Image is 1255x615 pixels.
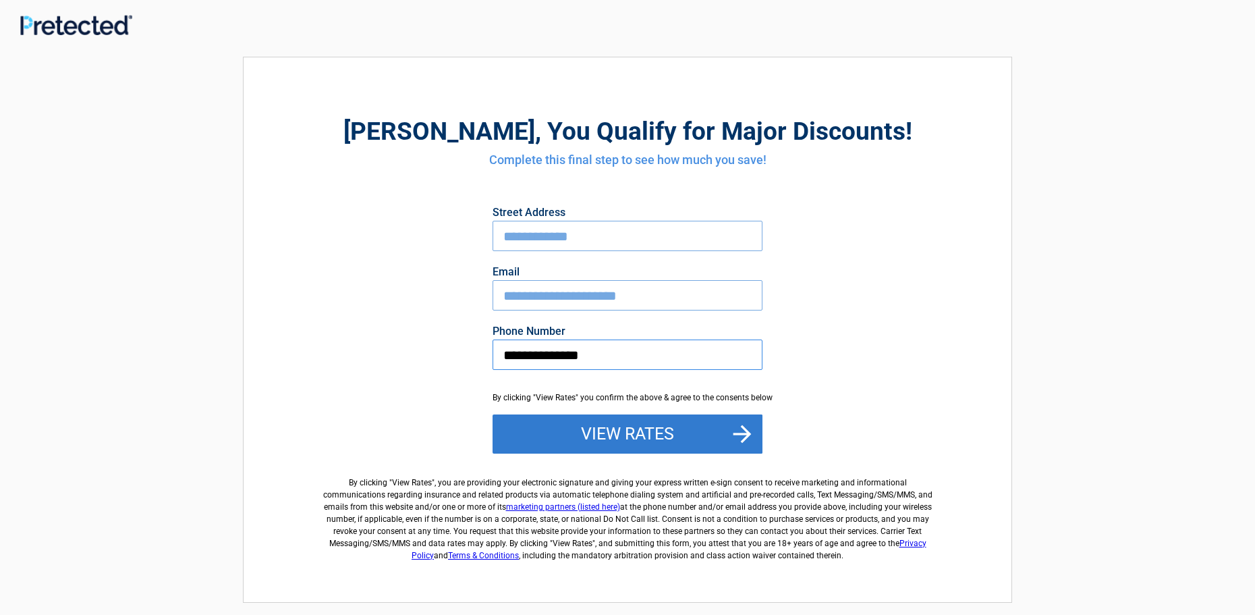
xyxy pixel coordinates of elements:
[448,551,519,560] a: Terms & Conditions
[506,502,620,512] a: marketing partners (listed here)
[493,207,762,218] label: Street Address
[493,392,762,404] div: By clicking "View Rates" you confirm the above & agree to the consents below
[20,15,132,35] img: Main Logo
[318,115,937,148] h2: , You Qualify for Major Discounts!
[318,151,937,169] h4: Complete this final step to see how much you save!
[343,117,535,146] span: [PERSON_NAME]
[493,415,762,454] button: View Rates
[493,267,762,277] label: Email
[392,478,432,487] span: View Rates
[412,539,926,560] a: Privacy Policy
[318,466,937,562] label: By clicking " ", you are providing your electronic signature and giving your express written e-si...
[493,326,762,337] label: Phone Number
